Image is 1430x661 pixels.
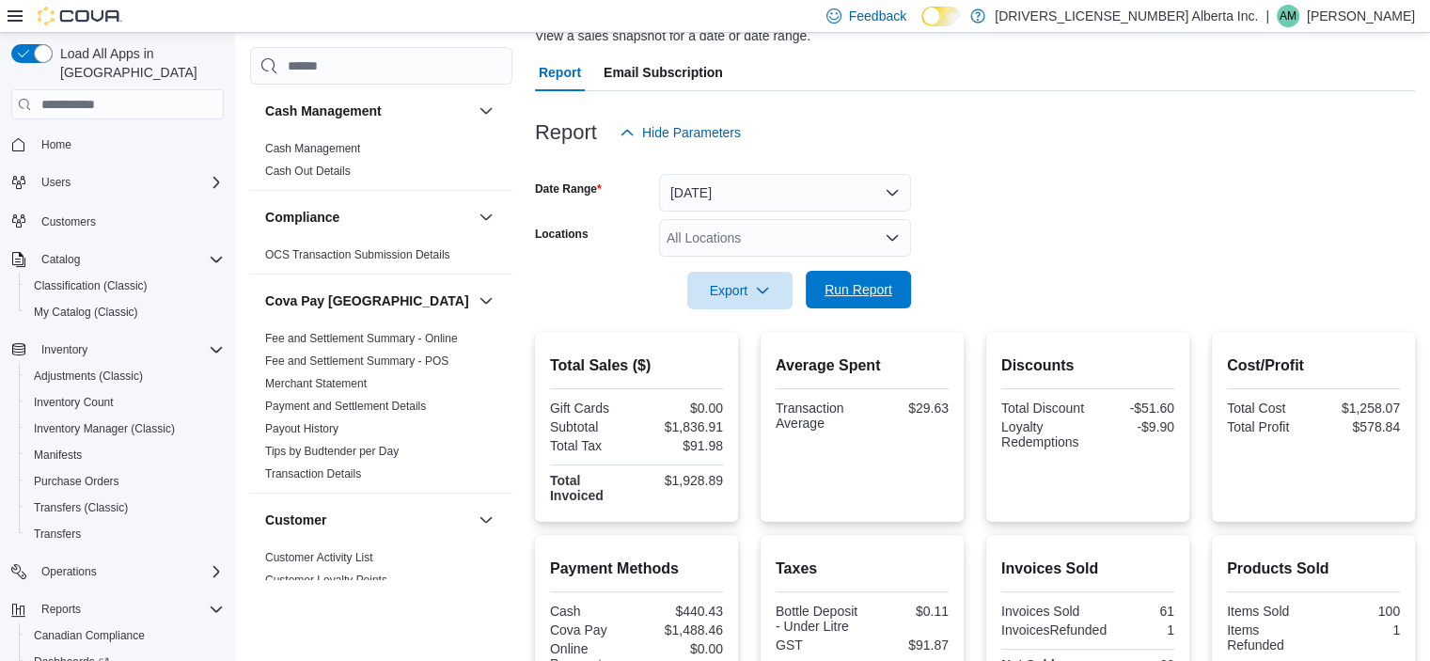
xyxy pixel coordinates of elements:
[265,550,373,565] span: Customer Activity List
[26,444,224,466] span: Manifests
[41,564,97,579] span: Operations
[265,377,367,390] a: Merchant Statement
[41,252,80,267] span: Catalog
[642,123,741,142] span: Hide Parameters
[1227,419,1310,434] div: Total Profit
[1092,419,1174,434] div: -$9.90
[776,558,949,580] h2: Taxes
[265,421,338,436] span: Payout History
[806,271,911,308] button: Run Report
[265,142,360,155] a: Cash Management
[640,641,723,656] div: $0.00
[26,523,88,545] a: Transfers
[265,400,426,413] a: Payment and Settlement Details
[34,628,145,643] span: Canadian Compliance
[825,280,892,299] span: Run Report
[1317,401,1400,416] div: $1,258.07
[475,509,497,531] button: Customer
[265,511,471,529] button: Customer
[866,637,949,653] div: $91.87
[26,365,150,387] a: Adjustments (Classic)
[26,624,224,647] span: Canadian Compliance
[26,275,155,297] a: Classification (Classic)
[26,275,224,297] span: Classification (Classic)
[4,131,231,158] button: Home
[640,473,723,488] div: $1,928.89
[34,133,224,156] span: Home
[265,248,450,261] a: OCS Transaction Submission Details
[19,416,231,442] button: Inventory Manager (Classic)
[1227,622,1310,653] div: Items Refunded
[640,419,723,434] div: $1,836.91
[26,444,89,466] a: Manifests
[776,637,858,653] div: GST
[1092,401,1174,416] div: -$51.60
[4,596,231,622] button: Reports
[265,573,387,588] span: Customer Loyalty Points
[550,354,723,377] h2: Total Sales ($)
[26,470,224,493] span: Purchase Orders
[640,622,723,637] div: $1,488.46
[265,511,326,529] h3: Customer
[265,247,450,262] span: OCS Transaction Submission Details
[535,121,597,144] h3: Report
[34,369,143,384] span: Adjustments (Classic)
[265,466,361,481] span: Transaction Details
[26,301,224,323] span: My Catalog (Classic)
[776,604,858,634] div: Bottle Deposit - Under Litre
[265,291,471,310] button: Cova Pay [GEOGRAPHIC_DATA]
[612,114,748,151] button: Hide Parameters
[265,354,448,369] span: Fee and Settlement Summary - POS
[687,272,793,309] button: Export
[1001,604,1084,619] div: Invoices Sold
[250,137,512,190] div: Cash Management
[265,291,469,310] h3: Cova Pay [GEOGRAPHIC_DATA]
[1280,5,1296,27] span: AM
[995,5,1258,27] p: [DRIVERS_LICENSE_NUMBER] Alberta Inc.
[265,102,471,120] button: Cash Management
[19,468,231,495] button: Purchase Orders
[265,354,448,368] a: Fee and Settlement Summary - POS
[38,7,122,25] img: Cova
[659,174,911,212] button: [DATE]
[34,305,138,320] span: My Catalog (Classic)
[1227,354,1400,377] h2: Cost/Profit
[640,438,723,453] div: $91.98
[265,467,361,480] a: Transaction Details
[1317,419,1400,434] div: $578.84
[866,604,949,619] div: $0.11
[26,470,127,493] a: Purchase Orders
[26,624,152,647] a: Canadian Compliance
[1317,604,1400,619] div: 100
[535,26,810,46] div: View a sales snapshot for a date or date range.
[41,137,71,152] span: Home
[34,598,224,621] span: Reports
[26,496,135,519] a: Transfers (Classic)
[550,558,723,580] h2: Payment Methods
[4,169,231,196] button: Users
[34,527,81,542] span: Transfers
[34,134,79,156] a: Home
[26,417,224,440] span: Inventory Manager (Classic)
[265,165,351,178] a: Cash Out Details
[4,337,231,363] button: Inventory
[265,141,360,156] span: Cash Management
[776,354,949,377] h2: Average Spent
[866,401,949,416] div: $29.63
[265,164,351,179] span: Cash Out Details
[41,214,96,229] span: Customers
[34,211,103,233] a: Customers
[4,246,231,273] button: Catalog
[265,551,373,564] a: Customer Activity List
[1001,354,1174,377] h2: Discounts
[265,376,367,391] span: Merchant Statement
[539,54,581,91] span: Report
[19,495,231,521] button: Transfers (Classic)
[265,445,399,458] a: Tips by Budtender per Day
[41,602,81,617] span: Reports
[1001,622,1107,637] div: InvoicesRefunded
[265,422,338,435] a: Payout History
[34,338,95,361] button: Inventory
[699,272,781,309] span: Export
[26,496,224,519] span: Transfers (Classic)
